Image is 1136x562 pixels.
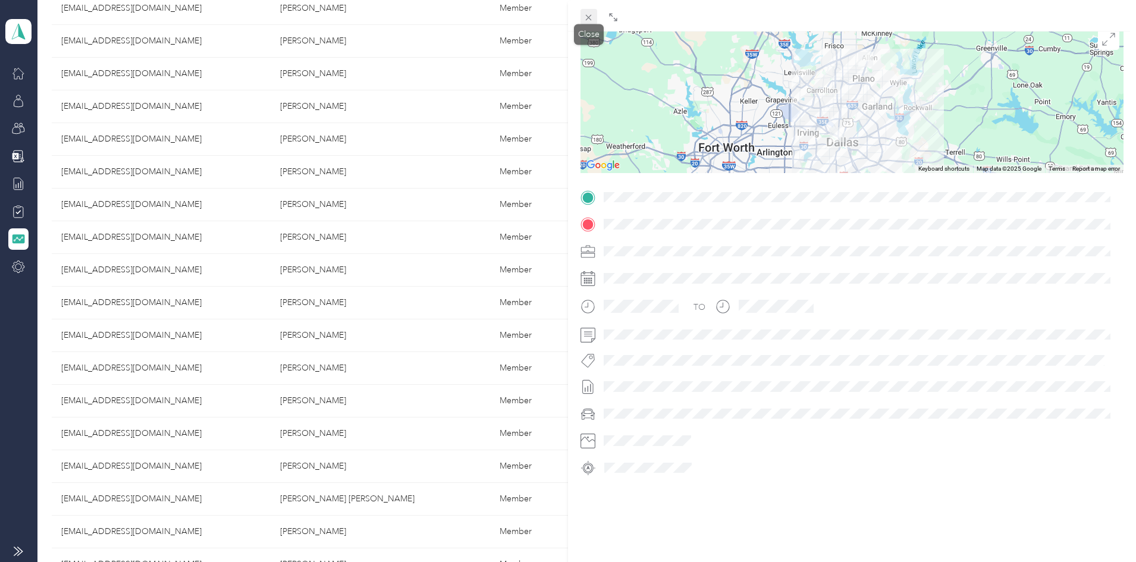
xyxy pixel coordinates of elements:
[574,24,604,45] div: Close
[583,158,623,173] a: Open this area in Google Maps (opens a new window)
[918,165,969,173] button: Keyboard shortcuts
[583,158,623,173] img: Google
[1069,495,1136,562] iframe: Everlance-gr Chat Button Frame
[1049,165,1065,172] a: Terms (opens in new tab)
[977,165,1041,172] span: Map data ©2025 Google
[693,301,705,313] div: TO
[1072,165,1120,172] a: Report a map error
